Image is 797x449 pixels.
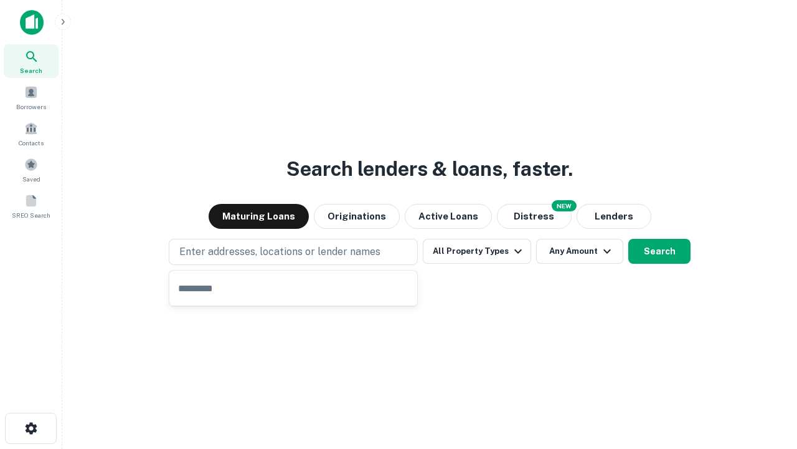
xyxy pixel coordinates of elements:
button: Active Loans [405,204,492,229]
span: SREO Search [12,210,50,220]
a: Borrowers [4,80,59,114]
p: Enter addresses, locations or lender names [179,244,380,259]
button: Search [628,239,691,264]
h3: Search lenders & loans, faster. [286,154,573,184]
img: capitalize-icon.png [20,10,44,35]
a: Saved [4,153,59,186]
button: Search distressed loans with lien and other non-mortgage details. [497,204,572,229]
button: Any Amount [536,239,623,264]
span: Search [20,65,42,75]
span: Contacts [19,138,44,148]
button: Maturing Loans [209,204,309,229]
a: Contacts [4,117,59,150]
button: Enter addresses, locations or lender names [169,239,418,265]
span: Borrowers [16,102,46,112]
span: Saved [22,174,40,184]
a: Search [4,44,59,78]
button: Lenders [577,204,651,229]
button: Originations [314,204,400,229]
iframe: Chat Widget [735,349,797,409]
div: NEW [552,200,577,211]
button: All Property Types [423,239,531,264]
a: SREO Search [4,189,59,223]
